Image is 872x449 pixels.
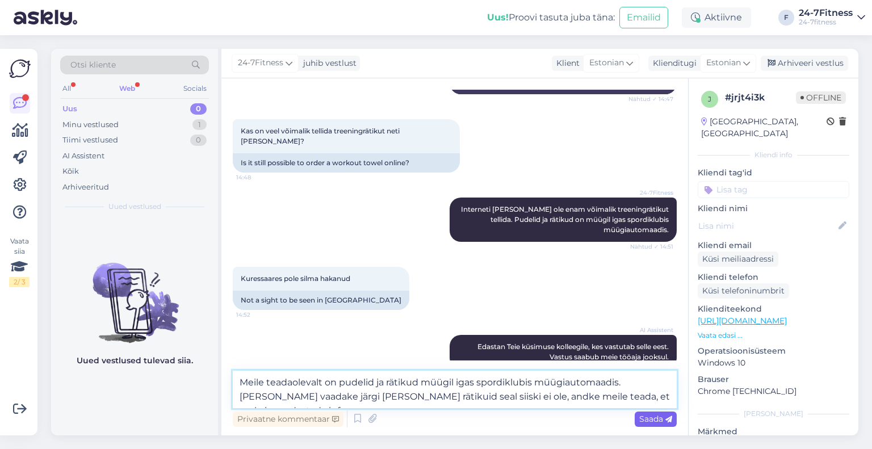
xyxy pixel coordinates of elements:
[761,56,848,71] div: Arhiveeri vestlus
[648,57,697,69] div: Klienditugi
[630,242,673,251] span: Nähtud ✓ 14:51
[698,374,849,385] p: Brauser
[799,9,865,27] a: 24-7Fitness24-7fitness
[70,59,116,71] span: Otsi kliente
[628,95,673,103] span: Nähtud ✓ 14:47
[708,95,711,103] span: j
[631,188,673,197] span: 24-7Fitness
[62,166,79,177] div: Kõik
[487,11,615,24] div: Proovi tasuta juba täna:
[461,205,670,234] span: Interneti [PERSON_NAME] ole enam võimalik treeningrätikut tellida. Pudelid ja rätikud on müügil i...
[619,7,668,28] button: Emailid
[233,412,343,427] div: Privaatne kommentaar
[117,81,137,96] div: Web
[236,173,279,182] span: 14:48
[698,271,849,283] p: Kliendi telefon
[241,127,401,145] span: Kas on veel võimalik tellida treeningrätikut neti [PERSON_NAME]?
[51,242,218,345] img: No chats
[108,202,161,212] span: Uued vestlused
[181,81,209,96] div: Socials
[238,57,283,69] span: 24-7Fitness
[698,409,849,419] div: [PERSON_NAME]
[241,274,350,283] span: Kuressaares pole silma hakanud
[192,119,207,131] div: 1
[233,153,460,173] div: Is it still possible to order a workout towel online?
[190,135,207,146] div: 0
[698,357,849,369] p: Windows 10
[62,182,109,193] div: Arhiveeritud
[725,91,796,104] div: # jrjt4i3k
[698,251,778,267] div: Küsi meiliaadressi
[299,57,357,69] div: juhib vestlust
[796,91,846,104] span: Offline
[631,326,673,334] span: AI Assistent
[77,355,193,367] p: Uued vestlused tulevad siia.
[60,81,73,96] div: All
[233,291,409,310] div: Not a sight to be seen in [GEOGRAPHIC_DATA]
[698,203,849,215] p: Kliendi nimi
[698,240,849,251] p: Kliendi email
[9,58,31,79] img: Askly Logo
[552,57,580,69] div: Klient
[698,426,849,438] p: Märkmed
[190,103,207,115] div: 0
[698,303,849,315] p: Klienditeekond
[698,345,849,357] p: Operatsioonisüsteem
[487,12,509,23] b: Uus!
[701,116,827,140] div: [GEOGRAPHIC_DATA], [GEOGRAPHIC_DATA]
[62,150,104,162] div: AI Assistent
[62,103,77,115] div: Uus
[698,167,849,179] p: Kliendi tag'id
[698,220,836,232] input: Lisa nimi
[477,342,670,361] span: Edastan Teie küsimuse kolleegile, kes vastutab selle eest. Vastus saabub meie tööaja jooksul.
[682,7,751,28] div: Aktiivne
[778,10,794,26] div: F
[233,371,677,408] textarea: Meile teadaolevalt on pudelid ja rätikud müügil igas spordiklubis müügiautomaadis. [PERSON_NAME] ...
[698,283,789,299] div: Küsi telefoninumbrit
[62,135,118,146] div: Tiimi vestlused
[698,316,787,326] a: [URL][DOMAIN_NAME]
[698,181,849,198] input: Lisa tag
[799,9,853,18] div: 24-7Fitness
[799,18,853,27] div: 24-7fitness
[698,385,849,397] p: Chrome [TECHNICAL_ID]
[9,277,30,287] div: 2 / 3
[706,57,741,69] span: Estonian
[589,57,624,69] span: Estonian
[9,236,30,287] div: Vaata siia
[639,414,672,424] span: Saada
[698,150,849,160] div: Kliendi info
[62,119,119,131] div: Minu vestlused
[236,310,279,319] span: 14:52
[698,330,849,341] p: Vaata edasi ...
